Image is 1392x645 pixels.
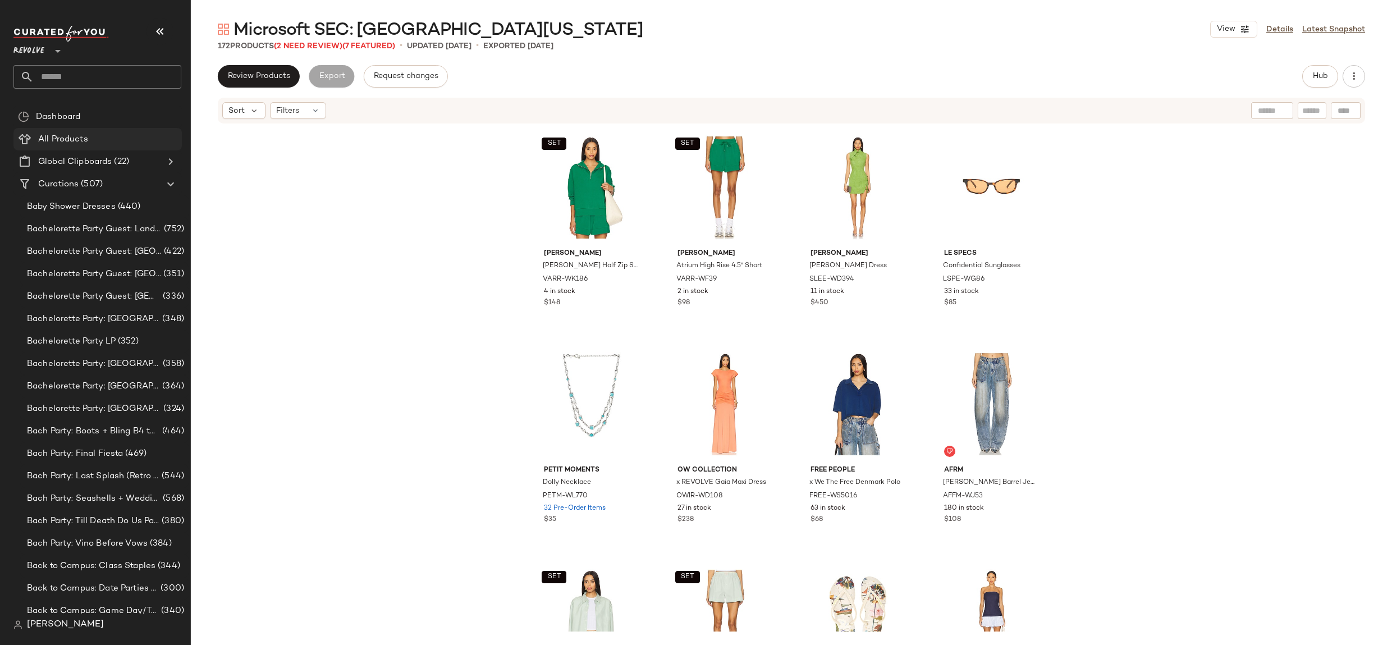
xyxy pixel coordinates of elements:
[544,504,606,514] span: 32 Pre-Order Items
[218,40,395,52] div: Products
[677,249,772,259] span: [PERSON_NAME]
[668,131,781,244] img: VARR-WF39_V1.jpg
[27,560,155,573] span: Back to Campus: Class Staples
[161,402,184,415] span: (324)
[160,313,184,326] span: (348)
[13,26,109,42] img: cfy_white_logo.C9jOOHJF.svg
[946,448,953,455] img: svg%3e
[944,504,984,514] span: 180 in stock
[544,298,560,308] span: $148
[811,515,823,525] span: $68
[407,40,471,52] p: updated [DATE]
[159,605,184,617] span: (340)
[544,249,639,259] span: [PERSON_NAME]
[676,491,723,501] span: OWIR-WD108
[27,515,159,528] span: Bach Party: Till Death Do Us Party
[547,140,561,148] span: SET
[159,515,184,528] span: (380)
[676,478,766,488] span: x REVOLVE Gaia Maxi Dress
[159,470,184,483] span: (544)
[233,19,643,42] span: Microsoft SEC: [GEOGRAPHIC_DATA][US_STATE]
[483,40,553,52] p: Exported [DATE]
[27,380,160,393] span: Bachelorette Party: [GEOGRAPHIC_DATA]
[13,38,44,58] span: Revolve
[676,275,717,285] span: VARR-WF39
[218,42,230,51] span: 172
[1302,24,1365,35] a: Latest Snapshot
[802,131,914,244] img: SLEE-WD394_V1.jpg
[400,39,402,53] span: •
[809,261,887,271] span: [PERSON_NAME] Dress
[274,42,342,51] span: (2 Need Review)
[944,249,1039,259] span: Le Specs
[677,287,708,297] span: 2 in stock
[27,425,160,438] span: Bach Party: Boots + Bling B4 the Ring
[544,287,575,297] span: 4 in stock
[38,155,112,168] span: Global Clipboards
[811,465,905,475] span: Free People
[160,425,184,438] span: (464)
[27,358,161,370] span: Bachelorette Party: [GEOGRAPHIC_DATA]
[943,491,983,501] span: AFFM-WJ53
[218,24,229,35] img: svg%3e
[1210,21,1257,38] button: View
[27,223,162,236] span: Bachelorette Party Guest: Landing Page
[535,131,648,244] img: VARR-WK186_V1.jpg
[675,138,700,150] button: SET
[79,178,103,191] span: (507)
[543,275,588,285] span: VARR-WK186
[809,275,854,285] span: SLEE-WD394
[809,491,857,501] span: FREE-WS5016
[811,287,844,297] span: 11 in stock
[544,515,556,525] span: $35
[161,358,184,370] span: (358)
[161,492,184,505] span: (568)
[935,131,1048,244] img: LSPE-WG86_V1.jpg
[680,140,694,148] span: SET
[27,200,116,213] span: Baby Shower Dresses
[809,478,900,488] span: x We The Free Denmark Polo
[27,402,161,415] span: Bachelorette Party: [GEOGRAPHIC_DATA]
[342,42,395,51] span: (7 Featured)
[160,380,184,393] span: (364)
[535,347,648,461] img: PETM-WL770_V1.jpg
[542,138,566,150] button: SET
[944,465,1039,475] span: AFRM
[36,111,80,123] span: Dashboard
[27,290,161,303] span: Bachelorette Party Guest: [GEOGRAPHIC_DATA]
[677,515,694,525] span: $238
[802,347,914,461] img: FREE-WS5016_V1.jpg
[677,298,690,308] span: $98
[162,223,184,236] span: (752)
[944,287,979,297] span: 33 in stock
[944,298,956,308] span: $85
[543,491,588,501] span: PETM-WL770
[544,465,639,475] span: petit moments
[1216,25,1235,34] span: View
[27,313,160,326] span: Bachelorette Party: [GEOGRAPHIC_DATA]
[943,261,1020,271] span: Confidential Sunglasses
[27,268,161,281] span: Bachelorette Party Guest: [GEOGRAPHIC_DATA]
[943,478,1038,488] span: [PERSON_NAME] Barrel Jeans
[123,447,146,460] span: (469)
[161,290,184,303] span: (336)
[161,268,184,281] span: (351)
[1312,72,1328,81] span: Hub
[935,347,1048,461] img: AFFM-WJ53_V1.jpg
[27,447,123,460] span: Bach Party: Final Fiesta
[543,478,591,488] span: Dolly Necklace
[668,347,781,461] img: OWIR-WD108_V1.jpg
[543,261,638,271] span: [PERSON_NAME] Half Zip Sweatshirt
[38,178,79,191] span: Curations
[943,275,985,285] span: LSPE-WG86
[27,245,162,258] span: Bachelorette Party Guest: [GEOGRAPHIC_DATA]
[364,65,448,88] button: Request changes
[112,155,129,168] span: (22)
[542,571,566,583] button: SET
[38,133,88,146] span: All Products
[944,515,961,525] span: $108
[218,65,300,88] button: Review Products
[227,72,290,81] span: Review Products
[18,111,29,122] img: svg%3e
[228,105,245,117] span: Sort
